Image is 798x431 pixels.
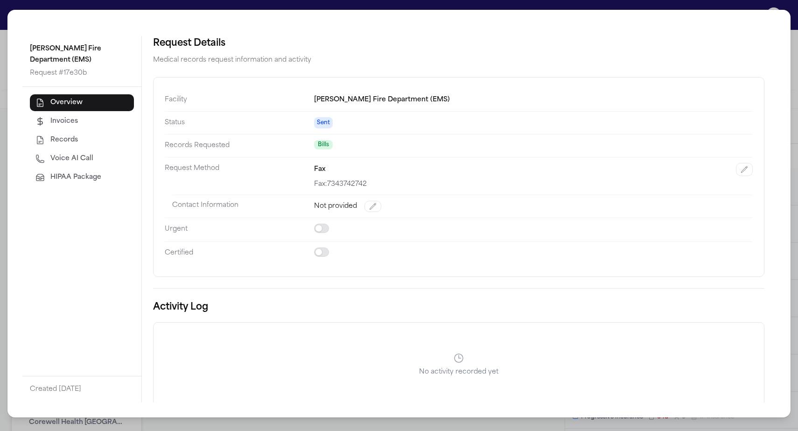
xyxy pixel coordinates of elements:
dt: Facility [165,89,314,111]
span: Not provided [314,202,357,211]
button: Voice AI Call [30,150,134,167]
span: Bills [314,140,333,149]
p: Medical records request information and activity [153,55,764,66]
button: Records [30,132,134,148]
h2: Request Details [153,36,764,51]
dt: Request Method [165,157,314,195]
button: Invoices [30,113,134,130]
div: Fax: 7343742742 [314,180,753,189]
span: Sent [314,117,333,128]
p: No activity recorded yet [165,367,753,377]
dt: Contact Information [172,195,314,218]
h3: Activity Log [153,300,764,315]
dt: Certified [165,241,314,265]
span: Voice AI Call [50,154,93,163]
dt: Records Requested [165,134,314,157]
button: HIPAA Package [30,169,134,186]
dt: Urgent [165,218,314,241]
p: Created [DATE] [30,383,134,395]
dt: Status [165,111,314,134]
span: Invoices [50,117,78,126]
span: Overview [50,98,83,107]
span: Fax [314,164,326,175]
p: [PERSON_NAME] Fire Department (EMS) [30,43,134,66]
span: HIPAA Package [50,173,101,182]
button: Overview [30,94,134,111]
p: Request # 17e30b [30,68,134,79]
dd: [PERSON_NAME] Fire Department (EMS) [314,89,753,111]
span: Records [50,135,78,145]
